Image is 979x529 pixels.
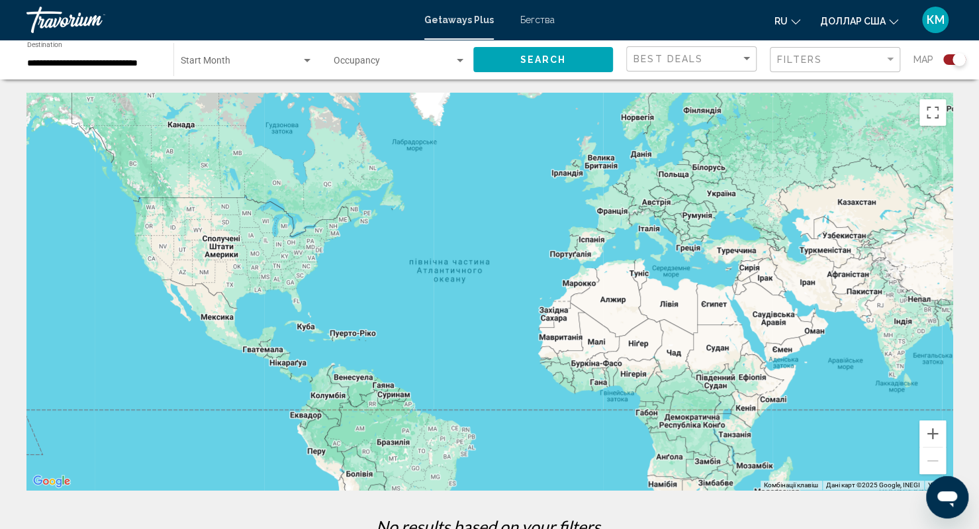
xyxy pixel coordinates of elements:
[764,481,818,490] button: Комбінації клавіш
[774,16,788,26] font: ru
[30,473,73,490] img: Google
[26,7,411,33] a: Травориум
[520,55,566,66] span: Search
[820,16,886,26] font: доллар США
[928,481,949,489] a: Умови
[919,448,946,474] button: Зменшити
[520,15,555,25] a: Бегства
[926,476,968,518] iframe: Кнопка для запуска будет доступна
[633,54,703,64] span: Best Deals
[633,54,753,65] mat-select: Sort by
[826,481,920,489] span: Дані карт ©2025 Google, INEGI
[913,50,933,69] span: Map
[919,420,946,447] button: Збільшити
[918,6,953,34] button: Меню пользователя
[473,47,614,72] button: Search
[820,11,898,30] button: Изменить валюту
[30,473,73,490] a: Відкрити цю область на Картах Google (відкриється нове вікно)
[774,11,800,30] button: Изменить язык
[927,13,945,26] font: КМ
[424,15,494,25] a: Getaways Plus
[770,46,900,73] button: Filter
[777,54,822,65] span: Filters
[919,99,946,126] button: Перемкнути повноекранний режим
